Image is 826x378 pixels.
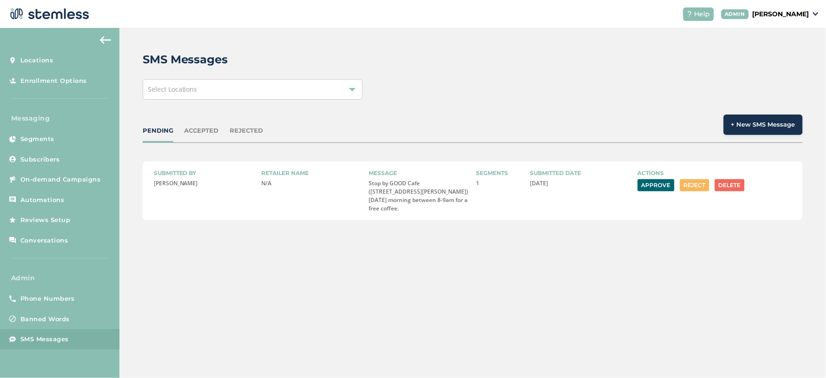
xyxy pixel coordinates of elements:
[100,36,111,44] img: icon-arrow-back-accent-c549486e.svg
[261,169,361,177] label: Retailer name
[185,126,219,135] div: ACCEPTED
[20,236,68,245] span: Conversations
[753,9,809,19] p: [PERSON_NAME]
[20,294,75,304] span: Phone Numbers
[261,179,361,188] p: N/A
[230,126,264,135] div: REJECTED
[694,9,710,19] span: Help
[20,135,54,144] span: Segments
[148,85,198,94] span: Select Locations
[143,126,173,135] div: PENDING
[724,115,803,135] button: + New SMS Message
[530,179,630,188] p: [DATE]
[20,76,87,86] span: Enrollment Options
[721,9,749,19] div: ADMIN
[715,179,745,191] button: Delete
[687,11,693,17] img: icon-help-white-03924b79.svg
[20,216,71,225] span: Reviews Setup
[813,12,819,16] img: icon_down-arrow-small-66adaf34.svg
[154,169,254,177] label: Submitted by
[476,179,523,188] p: 1
[20,155,60,164] span: Subscribers
[476,169,523,177] label: Segments
[638,179,674,191] button: Approve
[154,179,254,188] p: [PERSON_NAME]
[20,315,70,324] span: Banned Words
[20,175,101,184] span: On-demand Campaigns
[369,179,469,213] p: Stop by GOOD Cafe ([STREET_ADDRESS][PERSON_NAME]) [DATE] morning between 8-9am for a free coffee.
[731,120,795,129] span: + New SMS Message
[20,335,69,344] span: SMS Messages
[369,169,469,177] label: Message
[780,333,826,378] iframe: Chat Widget
[530,169,630,177] label: Submitted date
[638,169,792,177] label: Actions
[7,5,89,23] img: logo-dark-0685b13c.svg
[20,56,53,65] span: Locations
[143,51,228,68] h2: SMS Messages
[20,196,65,205] span: Automations
[680,179,709,191] button: Reject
